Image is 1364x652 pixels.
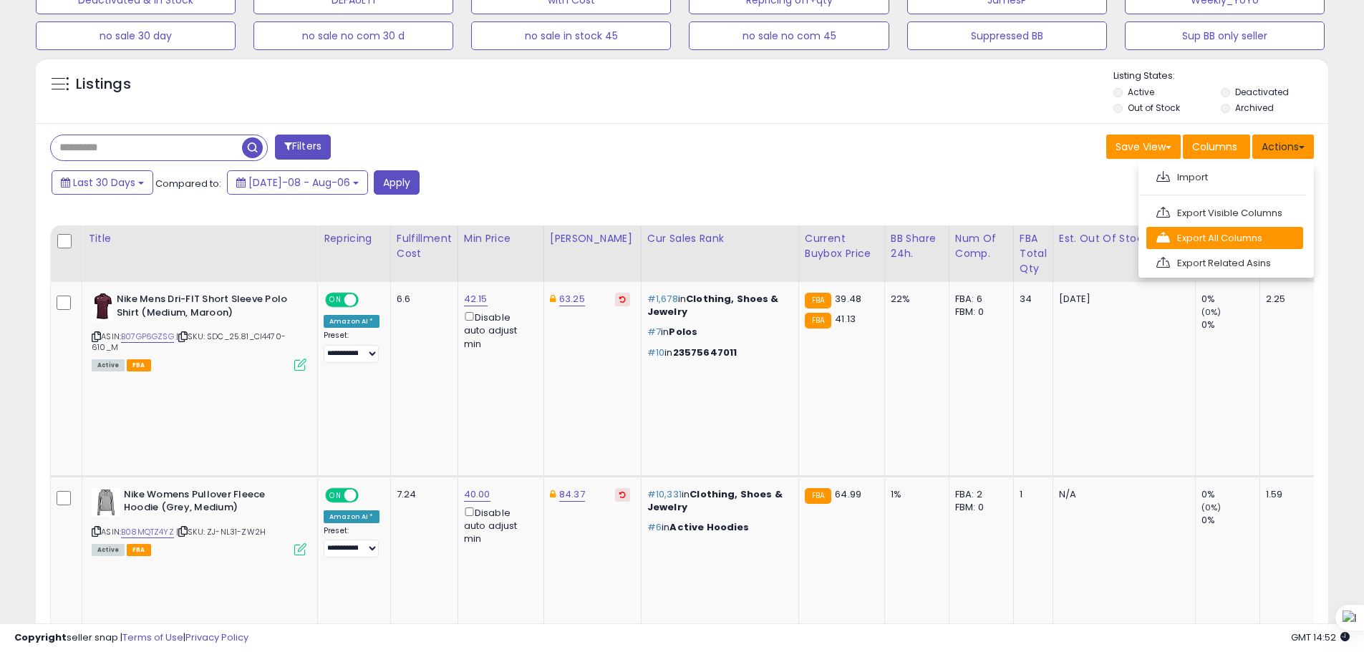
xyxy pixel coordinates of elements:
[647,346,788,359] p: in
[891,231,943,261] div: BB Share 24h.
[1201,293,1259,306] div: 0%
[121,526,174,538] a: B08MQTZ4YZ
[647,326,788,339] p: in
[92,488,306,555] div: ASIN:
[907,21,1107,50] button: Suppressed BB
[1020,293,1042,306] div: 34
[14,631,248,645] div: seller snap | |
[805,231,879,261] div: Current Buybox Price
[464,309,533,351] div: Disable auto adjust min
[673,346,737,359] span: 23575647011
[227,170,368,195] button: [DATE]-08 - Aug-06
[92,488,120,517] img: 41edtm9L7+L._SL40_.jpg
[955,306,1002,318] div: FBM: 0
[1146,202,1303,224] a: Export Visible Columns
[835,487,861,501] span: 64.99
[327,294,344,306] span: ON
[835,292,861,306] span: 39.48
[92,293,113,321] img: 319TRpSjnnL._SL40_.jpg
[835,312,856,326] span: 41.13
[805,293,831,308] small: FBA
[1201,306,1222,318] small: (0%)
[324,315,379,328] div: Amazon AI *
[1146,227,1303,249] a: Export All Columns
[92,544,125,556] span: All listings currently available for purchase on Amazon
[52,170,153,195] button: Last 30 Days
[14,631,67,644] strong: Copyright
[73,175,135,190] span: Last 30 Days
[127,359,151,371] span: FBA
[647,487,682,501] span: #10,331
[76,74,131,94] h5: Listings
[647,325,661,339] span: #7
[253,21,453,50] button: no sale no com 30 d
[805,488,831,504] small: FBA
[397,488,447,501] div: 7.24
[127,544,151,556] span: FBA
[1059,231,1189,246] div: Est. Out Of Stock Date
[647,488,788,514] p: in
[1020,488,1042,501] div: 1
[1201,488,1259,501] div: 0%
[647,521,788,534] p: in
[669,520,749,534] span: Active Hoodies
[647,231,793,246] div: Cur Sales Rank
[559,292,585,306] a: 63.25
[464,487,490,502] a: 40.00
[275,135,331,160] button: Filters
[1125,21,1325,50] button: Sup BB only seller
[1291,631,1350,644] span: 2025-09-6 14:52 GMT
[357,489,379,501] span: OFF
[324,526,379,558] div: Preset:
[327,489,344,501] span: ON
[357,294,379,306] span: OFF
[669,325,697,339] span: Polos
[92,331,286,352] span: | SKU: SDC_25.81_CI4470-610_M
[464,292,488,306] a: 42.15
[559,487,585,502] a: 84.37
[955,293,1002,306] div: FBA: 6
[1235,102,1274,114] label: Archived
[92,359,125,371] span: All listings currently available for purchase on Amazon
[155,177,221,190] span: Compared to:
[88,231,311,246] div: Title
[324,231,384,246] div: Repricing
[647,520,662,534] span: #6
[1106,135,1181,159] button: Save View
[122,631,183,644] a: Terms of Use
[805,313,831,329] small: FBA
[1183,135,1250,159] button: Columns
[1146,252,1303,274] a: Export Related Asins
[1235,86,1289,98] label: Deactivated
[1020,231,1047,276] div: FBA Total Qty
[397,293,447,306] div: 6.6
[176,526,266,537] span: | SKU: ZJ-NL31-ZW2H
[647,292,779,318] span: Clothing, Shoes & Jewelry
[324,331,379,363] div: Preset:
[1113,69,1328,83] p: Listing States:
[1201,514,1259,527] div: 0%
[1201,318,1259,331] div: 0%
[464,505,533,546] div: Disable auto adjust min
[248,175,350,190] span: [DATE]-08 - Aug-06
[1266,293,1308,306] div: 2.25
[1252,135,1314,159] button: Actions
[117,293,291,323] b: Nike Mens Dri-FIT Short Sleeve Polo Shirt (Medium, Maroon)
[891,488,938,501] div: 1%
[1128,86,1154,98] label: Active
[647,292,678,306] span: #1,678
[464,231,538,246] div: Min Price
[647,293,788,318] p: in
[185,631,248,644] a: Privacy Policy
[955,488,1002,501] div: FBA: 2
[397,231,452,261] div: Fulfillment Cost
[471,21,671,50] button: no sale in stock 45
[647,487,783,514] span: Clothing, Shoes & Jewelry
[1059,488,1184,501] p: N/A
[374,170,420,195] button: Apply
[121,331,174,343] a: B07GP6GZSG
[955,231,1007,261] div: Num of Comp.
[689,21,889,50] button: no sale no com 45
[1201,502,1222,513] small: (0%)
[550,231,635,246] div: [PERSON_NAME]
